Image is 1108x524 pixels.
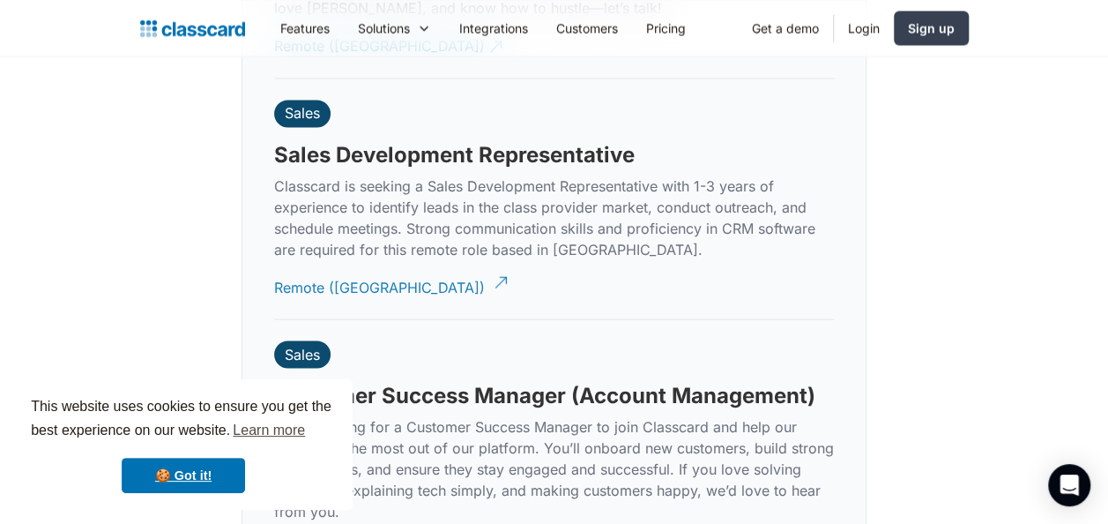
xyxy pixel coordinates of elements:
div: Solutions [344,8,445,48]
a: Get a demo [738,8,833,48]
div: Open Intercom Messenger [1048,464,1090,506]
a: Pricing [632,8,700,48]
a: Sign up [894,11,969,45]
h3: Customer Success Manager (Account Management) [274,382,815,408]
a: home [140,16,245,41]
div: Solutions [358,19,410,37]
span: This website uses cookies to ensure you get the best experience on our website. [31,396,336,444]
a: dismiss cookie message [122,458,245,493]
h3: Sales Development Representative [274,141,635,168]
div: Sign up [908,19,955,37]
div: cookieconsent [14,379,353,510]
div: Sales [285,345,320,363]
a: Remote ([GEOGRAPHIC_DATA]) [274,263,505,311]
a: Integrations [445,8,542,48]
p: We’re looking for a Customer Success Manager to join Classcard and help our clients get the most ... [274,415,834,521]
a: Login [834,8,894,48]
div: Sales [285,104,320,122]
a: Customers [542,8,632,48]
p: Classcard is seeking a Sales Development Representative with 1-3 years of experience to identify ... [274,175,834,259]
a: learn more about cookies [230,417,308,444]
div: Remote ([GEOGRAPHIC_DATA]) [274,263,485,297]
a: Features [266,8,344,48]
